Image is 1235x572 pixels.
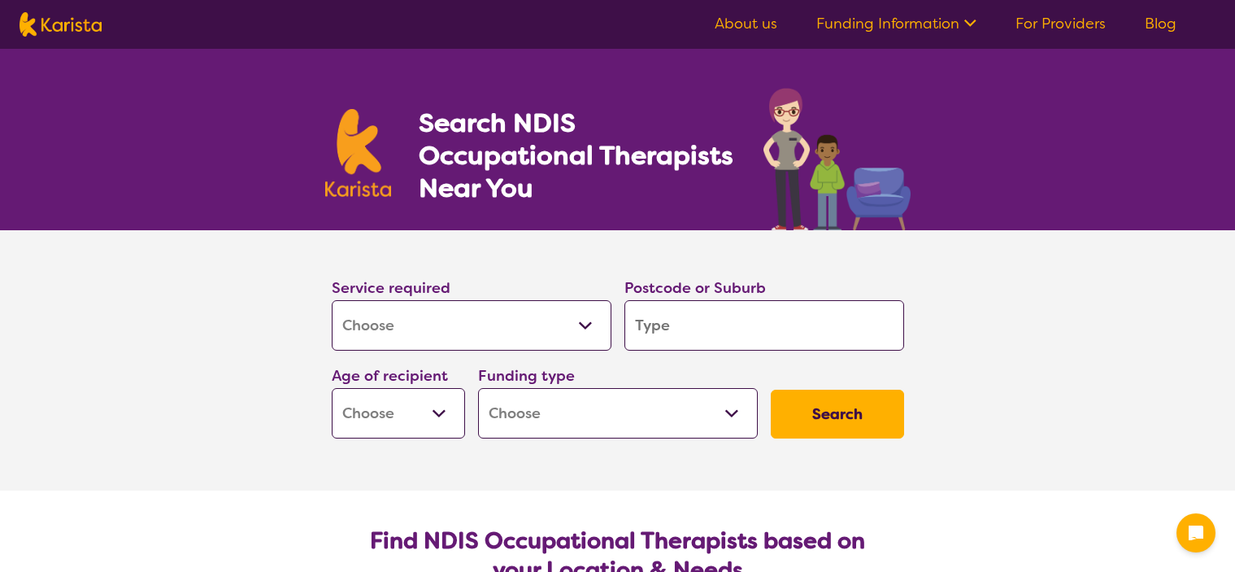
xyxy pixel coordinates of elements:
h1: Search NDIS Occupational Therapists Near You [419,107,735,204]
a: Funding Information [816,14,976,33]
label: Funding type [478,366,575,386]
label: Service required [332,278,450,298]
button: Search [771,390,904,439]
img: Karista logo [20,12,102,37]
label: Postcode or Suburb [624,278,766,298]
input: Type [624,300,904,351]
img: occupational-therapy [763,88,911,230]
a: For Providers [1015,14,1106,33]
img: Karista logo [325,109,392,197]
a: Blog [1145,14,1176,33]
label: Age of recipient [332,366,448,386]
a: About us [715,14,777,33]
